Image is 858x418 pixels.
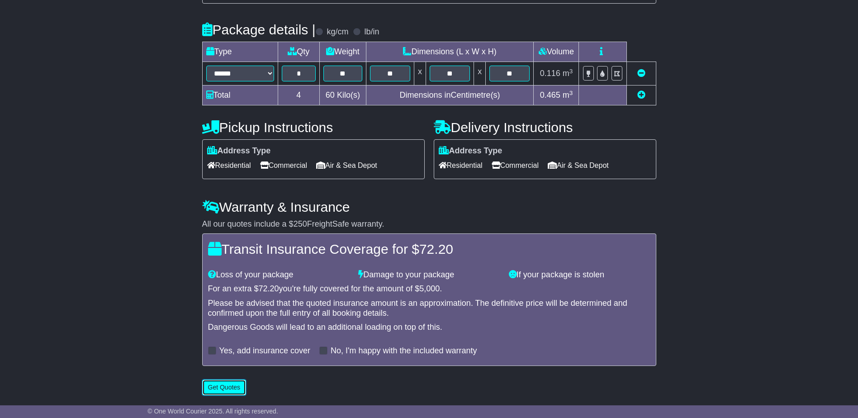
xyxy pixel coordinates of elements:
a: Remove this item [637,69,645,78]
div: Damage to your package [354,270,504,280]
label: lb/in [364,27,379,37]
span: m [563,69,573,78]
h4: Transit Insurance Coverage for $ [208,242,650,256]
div: Dangerous Goods will lead to an additional loading on top of this. [208,323,650,332]
td: Type [202,42,278,62]
span: Residential [439,158,483,172]
div: If your package is stolen [504,270,655,280]
span: 5,000 [419,284,440,293]
label: Yes, add insurance cover [219,346,310,356]
a: Add new item [637,90,645,100]
td: Kilo(s) [320,85,366,105]
span: 0.465 [540,90,560,100]
div: Please be advised that the quoted insurance amount is an approximation. The definitive price will... [208,299,650,318]
span: m [563,90,573,100]
span: Air & Sea Depot [548,158,609,172]
td: x [474,62,486,85]
label: Address Type [207,146,271,156]
td: Total [202,85,278,105]
td: Dimensions in Centimetre(s) [366,85,534,105]
span: 72.20 [419,242,453,256]
span: Air & Sea Depot [316,158,377,172]
label: kg/cm [327,27,348,37]
h4: Package details | [202,22,316,37]
span: Commercial [492,158,539,172]
sup: 3 [569,90,573,96]
span: 0.116 [540,69,560,78]
button: Get Quotes [202,380,246,395]
td: Weight [320,42,366,62]
td: Qty [278,42,320,62]
td: Dimensions (L x W x H) [366,42,534,62]
span: 250 [294,219,307,228]
h4: Delivery Instructions [434,120,656,135]
div: All our quotes include a $ FreightSafe warranty. [202,219,656,229]
h4: Warranty & Insurance [202,199,656,214]
div: Loss of your package [204,270,354,280]
span: Commercial [260,158,307,172]
td: 4 [278,85,320,105]
span: 72.20 [259,284,279,293]
label: Address Type [439,146,502,156]
sup: 3 [569,68,573,75]
td: x [414,62,426,85]
span: Residential [207,158,251,172]
div: For an extra $ you're fully covered for the amount of $ . [208,284,650,294]
label: No, I'm happy with the included warranty [331,346,477,356]
h4: Pickup Instructions [202,120,425,135]
td: Volume [534,42,579,62]
span: © One World Courier 2025. All rights reserved. [147,408,278,415]
span: 60 [326,90,335,100]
